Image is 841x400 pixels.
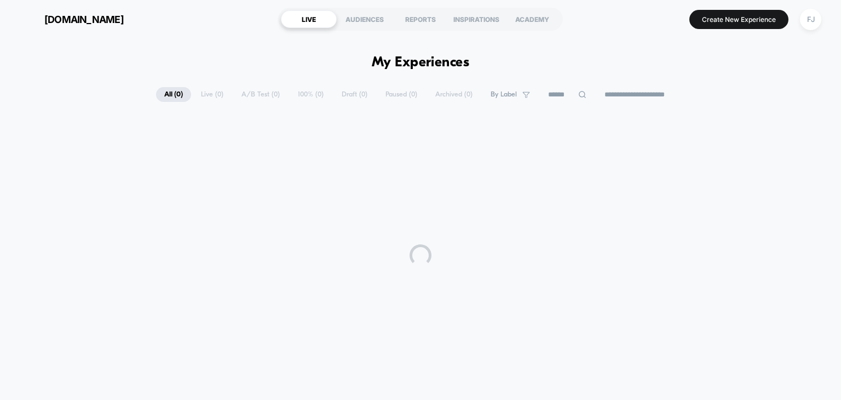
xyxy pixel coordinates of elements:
div: INSPIRATIONS [448,10,504,28]
div: AUDIENCES [337,10,393,28]
div: REPORTS [393,10,448,28]
span: [DOMAIN_NAME] [44,14,124,25]
div: FJ [800,9,821,30]
button: Create New Experience [689,10,788,29]
span: All ( 0 ) [156,87,191,102]
button: [DOMAIN_NAME] [16,10,127,28]
div: LIVE [281,10,337,28]
h1: My Experiences [372,55,470,71]
button: FJ [797,8,825,31]
div: ACADEMY [504,10,560,28]
span: By Label [491,90,517,99]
